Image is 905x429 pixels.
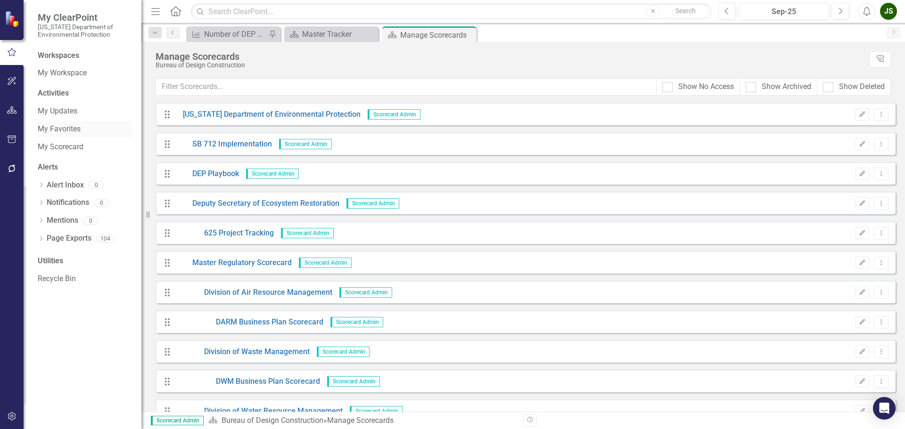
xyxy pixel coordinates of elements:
[880,3,897,20] button: JS
[47,215,78,226] a: Mentions
[742,6,826,17] div: Sep-25
[5,10,22,27] img: ClearPoint Strategy
[339,287,392,298] span: Scorecard Admin
[47,180,84,191] a: Alert Inbox
[176,198,339,209] a: Deputy Secretary of Ecosystem Restoration
[176,109,361,120] a: [US_STATE] Department of Environmental Protection
[38,124,132,135] a: My Favorites
[317,347,370,357] span: Scorecard Admin
[873,397,896,420] div: Open Intercom Messenger
[38,162,132,173] div: Alerts
[327,376,380,387] span: Scorecard Admin
[368,109,420,120] span: Scorecard Admin
[204,28,266,40] div: Number of DEP staff-hours of data literacy training facilitated by OEAT per quarter
[350,406,403,416] span: Scorecard Admin
[400,29,474,41] div: Manage Scorecards
[346,198,399,209] span: Scorecard Admin
[47,233,91,244] a: Page Exports
[839,81,885,92] div: Show Deleted
[281,228,334,238] span: Scorecard Admin
[176,139,272,150] a: SB 712 Implementation
[208,415,516,426] div: » Manage Scorecards
[330,317,383,327] span: Scorecard Admin
[739,3,829,20] button: Sep-25
[176,317,323,328] a: DARM Business Plan Scorecard
[38,88,132,99] div: Activities
[176,287,332,298] a: Division of Air Resource Management
[302,28,376,40] div: Master Tracker
[38,68,132,79] a: My Workspace
[156,51,865,62] div: Manage Scorecards
[662,5,709,18] button: Search
[83,217,98,225] div: 0
[176,347,310,357] a: Division of Waste Management
[94,199,109,207] div: 0
[176,406,343,417] a: Division of Water Resource Management
[222,416,323,425] a: Bureau of Design Construction
[38,256,132,267] div: Utilities
[156,62,865,69] div: Bureau of Design Construction
[156,78,657,96] input: Filter Scorecards...
[38,23,132,39] small: [US_STATE] Department of Environmental Protection
[287,28,376,40] a: Master Tracker
[38,142,132,153] a: My Scorecard
[47,197,89,208] a: Notifications
[176,376,320,387] a: DWM Business Plan Scorecard
[189,28,266,40] a: Number of DEP staff-hours of data literacy training facilitated by OEAT per quarter
[299,258,352,268] span: Scorecard Admin
[176,258,292,268] a: Master Regulatory Scorecard
[176,169,239,179] a: DEP Playbook
[38,12,132,23] span: My ClearPoint
[38,50,79,61] div: Workspaces
[762,81,811,92] div: Show Archived
[678,81,734,92] div: Show No Access
[246,169,299,179] span: Scorecard Admin
[89,181,104,189] div: 0
[176,228,274,239] a: 625 Project Tracking
[151,416,204,425] span: Scorecard Admin
[38,106,132,117] a: My Updates
[191,3,711,20] input: Search ClearPoint...
[279,139,332,149] span: Scorecard Admin
[675,7,696,15] span: Search
[38,274,132,284] a: Recycle Bin
[96,235,115,243] div: 104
